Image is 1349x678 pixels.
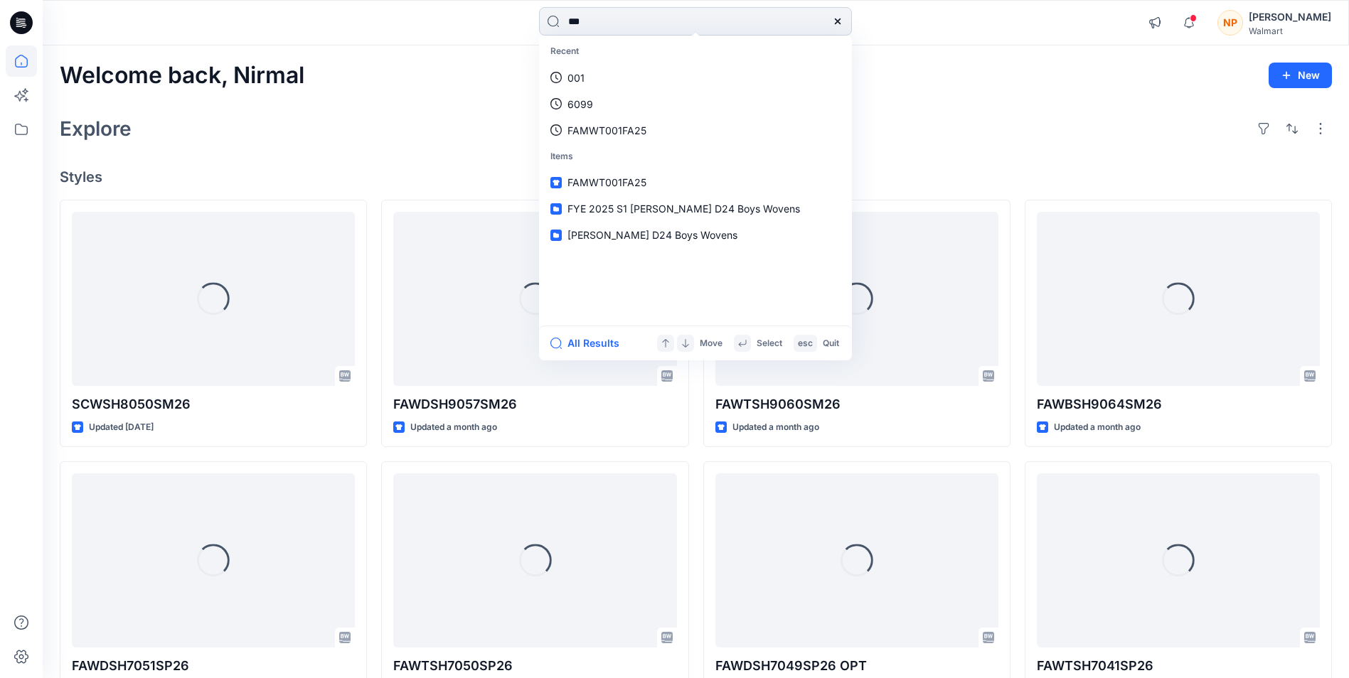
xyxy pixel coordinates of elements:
[567,123,646,138] p: FAMWT001FA25
[715,394,998,414] p: FAWTSH9060SM26
[1249,9,1331,26] div: [PERSON_NAME]
[1037,656,1320,676] p: FAWTSH7041SP26
[550,335,629,352] button: All Results
[700,336,723,351] p: Move
[1269,63,1332,88] button: New
[1037,394,1320,414] p: FAWBSH9064SM26
[60,117,132,140] h2: Explore
[1054,420,1141,435] p: Updated a month ago
[1249,26,1331,36] div: Walmart
[798,336,813,351] p: esc
[89,420,154,435] p: Updated [DATE]
[757,336,782,351] p: Select
[1217,10,1243,36] div: NP
[567,176,646,188] span: FAMWT001FA25
[567,203,800,215] span: FYE 2025 S1 [PERSON_NAME] D24 Boys Wovens
[567,229,737,241] span: [PERSON_NAME] D24 Boys Wovens
[72,394,355,414] p: SCWSH8050SM26
[542,222,849,248] a: [PERSON_NAME] D24 Boys Wovens
[60,63,304,89] h2: Welcome back, Nirmal
[823,336,839,351] p: Quit
[542,195,849,222] a: FYE 2025 S1 [PERSON_NAME] D24 Boys Wovens
[410,420,497,435] p: Updated a month ago
[72,656,355,676] p: FAWDSH7051SP26
[542,91,849,117] a: 6099
[60,168,1332,185] h4: Styles
[567,70,585,85] p: 001
[542,169,849,195] a: FAMWT001FA25
[732,420,819,435] p: Updated a month ago
[542,117,849,144] a: FAMWT001FA25
[542,144,849,170] p: Items
[542,38,849,65] p: Recent
[542,65,849,91] a: 001
[393,394,676,414] p: FAWDSH9057SM26
[715,656,998,676] p: FAWDSH7049SP26 OPT
[393,656,676,676] p: FAWTSH7050SP26
[567,97,593,112] p: 6099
